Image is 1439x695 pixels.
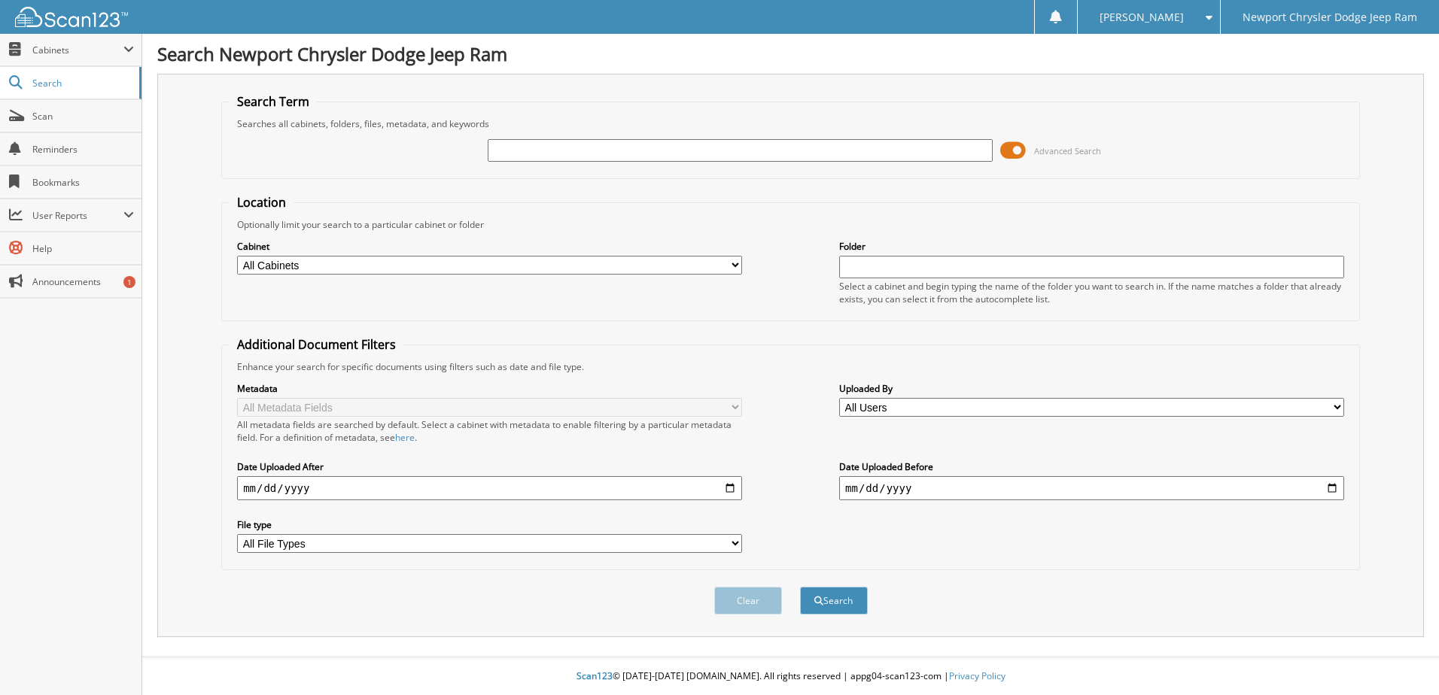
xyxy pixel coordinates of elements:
[237,240,742,253] label: Cabinet
[32,143,134,156] span: Reminders
[237,518,742,531] label: File type
[839,476,1344,500] input: end
[230,360,1352,373] div: Enhance your search for specific documents using filters such as date and file type.
[577,669,613,682] span: Scan123
[32,209,123,222] span: User Reports
[839,280,1344,305] div: Select a cabinet and begin typing the name of the folder you want to search in. If the name match...
[230,218,1352,231] div: Optionally limit your search to a particular cabinet or folder
[32,44,123,56] span: Cabinets
[15,7,128,27] img: scan123-logo-white.svg
[32,77,132,90] span: Search
[949,669,1005,682] a: Privacy Policy
[157,41,1424,66] h1: Search Newport Chrysler Dodge Jeep Ram
[237,418,742,444] div: All metadata fields are searched by default. Select a cabinet with metadata to enable filtering b...
[237,382,742,395] label: Metadata
[839,460,1344,473] label: Date Uploaded Before
[230,336,403,353] legend: Additional Document Filters
[142,658,1439,695] div: © [DATE]-[DATE] [DOMAIN_NAME]. All rights reserved | appg04-scan123-com |
[230,194,294,211] legend: Location
[714,587,782,615] button: Clear
[1100,13,1184,22] span: [PERSON_NAME]
[839,240,1344,253] label: Folder
[32,110,134,123] span: Scan
[32,275,134,288] span: Announcements
[123,276,135,288] div: 1
[237,476,742,500] input: start
[230,93,317,110] legend: Search Term
[32,242,134,255] span: Help
[395,431,415,444] a: here
[1034,145,1101,156] span: Advanced Search
[230,117,1352,130] div: Searches all cabinets, folders, files, metadata, and keywords
[32,176,134,189] span: Bookmarks
[800,587,868,615] button: Search
[1243,13,1417,22] span: Newport Chrysler Dodge Jeep Ram
[839,382,1344,395] label: Uploaded By
[237,460,742,473] label: Date Uploaded After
